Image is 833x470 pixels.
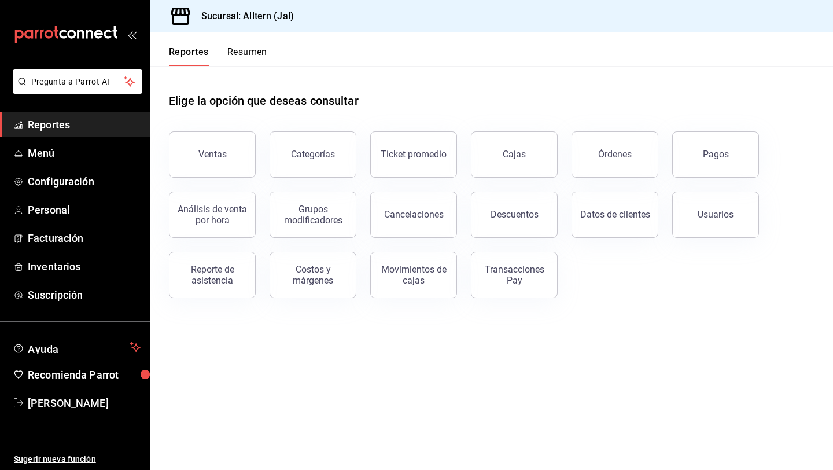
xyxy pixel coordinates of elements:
span: Facturación [28,230,141,246]
span: Menú [28,145,141,161]
button: Ventas [169,131,256,178]
div: Cajas [503,148,526,161]
span: Personal [28,202,141,218]
span: [PERSON_NAME] [28,395,141,411]
button: Grupos modificadores [270,192,356,238]
div: Análisis de venta por hora [176,204,248,226]
button: Datos de clientes [572,192,658,238]
span: Sugerir nueva función [14,453,141,465]
div: Cancelaciones [384,209,444,220]
div: Reporte de asistencia [176,264,248,286]
span: Suscripción [28,287,141,303]
div: Transacciones Pay [478,264,550,286]
h1: Elige la opción que deseas consultar [169,92,359,109]
button: Descuentos [471,192,558,238]
button: Pregunta a Parrot AI [13,69,142,94]
button: Costos y márgenes [270,252,356,298]
div: Usuarios [698,209,734,220]
a: Pregunta a Parrot AI [8,84,142,96]
div: navigation tabs [169,46,267,66]
button: Movimientos de cajas [370,252,457,298]
button: Reporte de asistencia [169,252,256,298]
div: Ticket promedio [381,149,447,160]
button: Resumen [227,46,267,66]
div: Categorías [291,149,335,160]
div: Órdenes [598,149,632,160]
div: Grupos modificadores [277,204,349,226]
button: Categorías [270,131,356,178]
div: Ventas [198,149,227,160]
button: Pagos [672,131,759,178]
button: open_drawer_menu [127,30,137,39]
h3: Sucursal: Alltern (Jal) [192,9,294,23]
a: Cajas [471,131,558,178]
div: Costos y márgenes [277,264,349,286]
button: Ticket promedio [370,131,457,178]
span: Inventarios [28,259,141,274]
div: Datos de clientes [580,209,650,220]
div: Movimientos de cajas [378,264,449,286]
span: Pregunta a Parrot AI [31,76,124,88]
button: Transacciones Pay [471,252,558,298]
span: Ayuda [28,340,126,354]
button: Órdenes [572,131,658,178]
span: Configuración [28,174,141,189]
button: Análisis de venta por hora [169,192,256,238]
span: Recomienda Parrot [28,367,141,383]
button: Cancelaciones [370,192,457,238]
span: Reportes [28,117,141,133]
button: Usuarios [672,192,759,238]
div: Pagos [703,149,729,160]
button: Reportes [169,46,209,66]
div: Descuentos [491,209,539,220]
